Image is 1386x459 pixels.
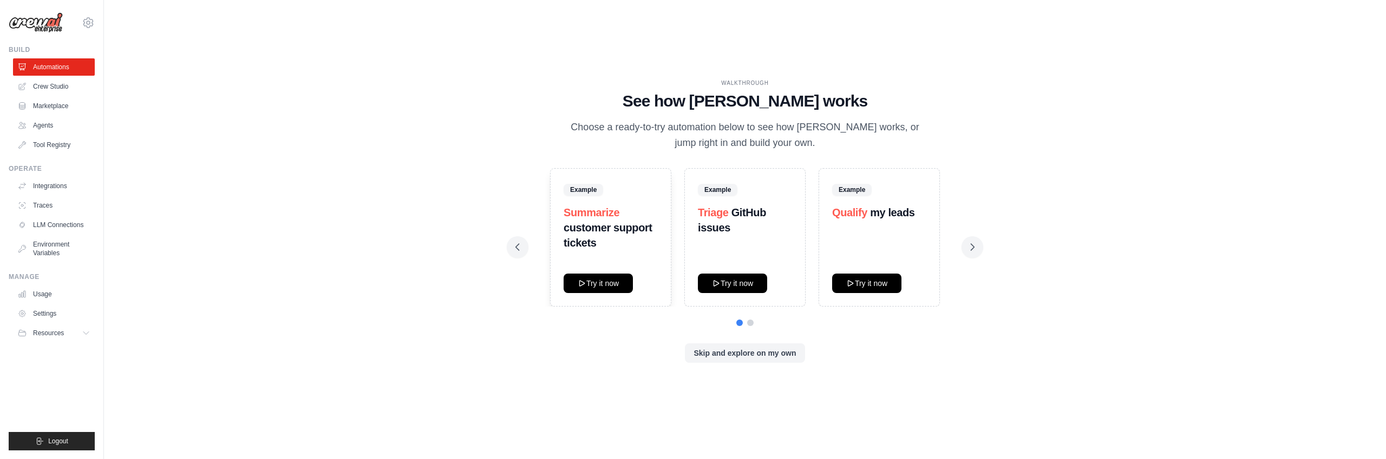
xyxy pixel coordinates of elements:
[13,285,95,303] a: Usage
[564,222,652,249] strong: customer support tickets
[832,274,901,293] button: Try it now
[13,197,95,214] a: Traces
[13,78,95,95] a: Crew Studio
[13,236,95,262] a: Environment Variables
[13,136,95,154] a: Tool Registry
[564,184,603,196] span: Example
[685,343,805,363] button: Skip and explore on my own
[832,184,872,196] span: Example
[870,207,914,218] strong: my leads
[832,207,867,218] span: Qualify
[564,207,619,218] span: Summarize
[13,324,95,342] button: Resources
[13,177,95,195] a: Integrations
[515,79,975,87] div: WALKTHROUGH
[698,184,737,196] span: Example
[563,119,927,151] p: Choose a ready-to-try automation below to see how [PERSON_NAME] works, or jump right in and build...
[698,207,729,218] span: Triage
[13,216,95,234] a: LLM Connections
[564,274,633,293] button: Try it now
[13,117,95,134] a: Agents
[9,45,95,54] div: Build
[9,12,63,33] img: Logo
[9,272,95,281] div: Manage
[33,329,64,337] span: Resources
[698,207,766,234] strong: GitHub issues
[13,97,95,115] a: Marketplace
[698,274,767,293] button: Try it now
[48,437,68,445] span: Logout
[9,164,95,173] div: Operate
[13,305,95,322] a: Settings
[515,91,975,111] h1: See how [PERSON_NAME] works
[13,58,95,76] a: Automations
[9,432,95,450] button: Logout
